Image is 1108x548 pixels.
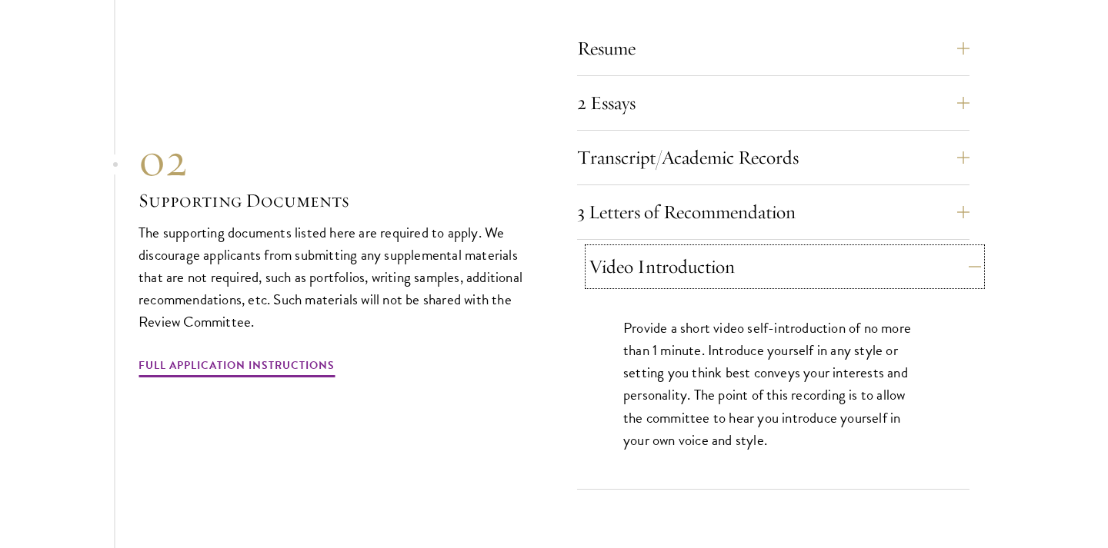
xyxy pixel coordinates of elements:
[623,317,923,450] p: Provide a short video self-introduction of no more than 1 minute. Introduce yourself in any style...
[138,188,531,214] h3: Supporting Documents
[138,356,335,380] a: Full Application Instructions
[589,248,981,285] button: Video Introduction
[577,139,969,176] button: Transcript/Academic Records
[577,85,969,121] button: 2 Essays
[138,221,531,333] p: The supporting documents listed here are required to apply. We discourage applicants from submitt...
[577,30,969,67] button: Resume
[577,194,969,231] button: 3 Letters of Recommendation
[138,132,531,188] div: 02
